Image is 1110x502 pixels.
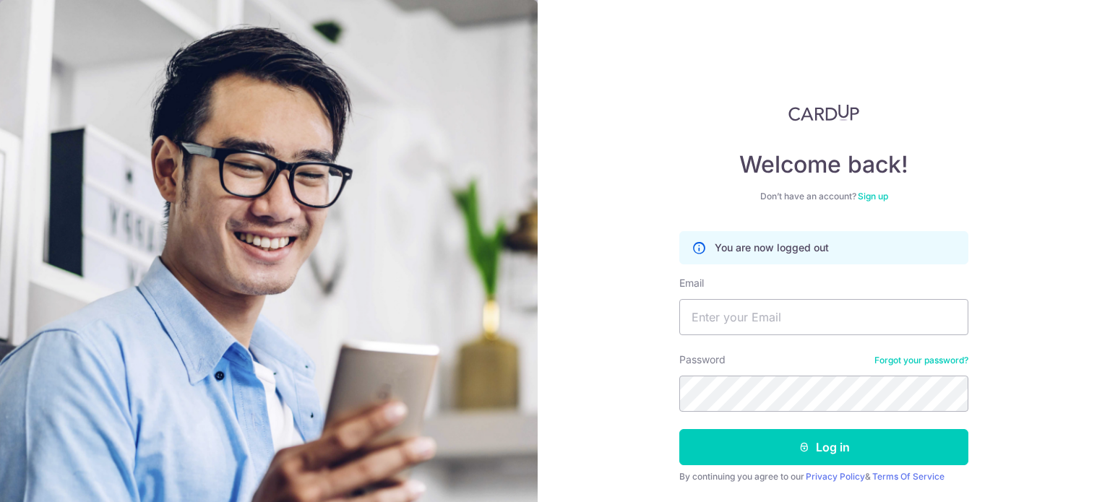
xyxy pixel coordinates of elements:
div: By continuing you agree to our & [679,471,968,482]
a: Forgot your password? [874,355,968,366]
div: Don’t have an account? [679,191,968,202]
a: Privacy Policy [806,471,865,482]
label: Email [679,276,704,290]
h4: Welcome back! [679,150,968,179]
img: CardUp Logo [788,104,859,121]
input: Enter your Email [679,299,968,335]
p: You are now logged out [715,241,829,255]
a: Terms Of Service [872,471,945,482]
button: Log in [679,429,968,465]
a: Sign up [858,191,888,202]
label: Password [679,352,726,367]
